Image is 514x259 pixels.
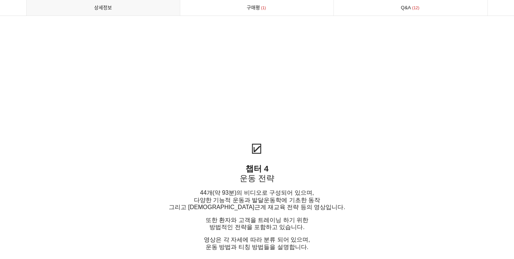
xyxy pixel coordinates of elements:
[209,224,305,230] span: 방법적인 전략을 포함하고 있습니다.
[169,204,345,210] span: 그리고 [DEMOGRAPHIC_DATA]근계 재교육 전략 등의 영상입니다.
[260,4,267,12] span: 1
[194,197,320,203] span: 다양한 기능적 운동과 발달운동학에 기초한 동작
[200,190,314,196] span: 44개(약 93분)의 비디오로 구성되어 있으며,
[206,244,308,250] span: 운동 방법과 티칭 방법들을 설명합니다.
[206,217,308,223] span: 또한 환자와 고객을 트레이닝 하기 위한
[411,4,421,12] span: 12
[204,236,310,243] span: 영상은 각 자세에 따라 분류 되어 있으며,
[240,164,274,183] span: 운동 전략
[246,164,268,173] span: 챕터 4
[250,142,264,157] span: ☑︎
